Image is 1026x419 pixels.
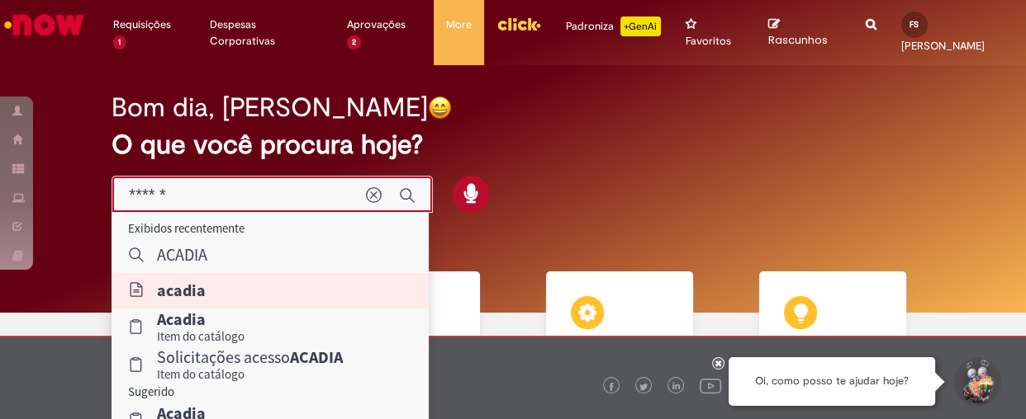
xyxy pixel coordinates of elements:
img: click_logo_yellow_360x200.png [496,12,541,36]
span: 1 [113,35,126,49]
span: More [446,16,472,33]
h2: O que você procura hoje? [112,130,914,159]
span: Rascunhos [768,32,828,48]
span: Favoritos [686,33,731,49]
span: Requisições [113,16,171,33]
span: 2 [347,35,361,49]
button: Iniciar Conversa de Suporte [952,357,1001,407]
img: logo_footer_youtube.png [700,374,721,396]
span: Aprovações [347,16,406,33]
div: Padroniza [566,16,661,36]
a: Rascunhos [768,17,841,48]
h2: Bom dia, [PERSON_NAME] [112,93,428,122]
img: logo_footer_linkedin.png [672,382,681,392]
img: ServiceNow [2,8,87,41]
span: Despesas Corporativas [210,16,322,49]
p: +GenAi [620,16,661,36]
img: logo_footer_twitter.png [639,383,648,391]
img: happy-face.png [428,96,452,120]
span: FS [910,19,919,30]
img: logo_footer_facebook.png [607,383,615,391]
span: [PERSON_NAME] [901,39,985,53]
div: Oi, como posso te ajudar hoje? [729,357,935,406]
